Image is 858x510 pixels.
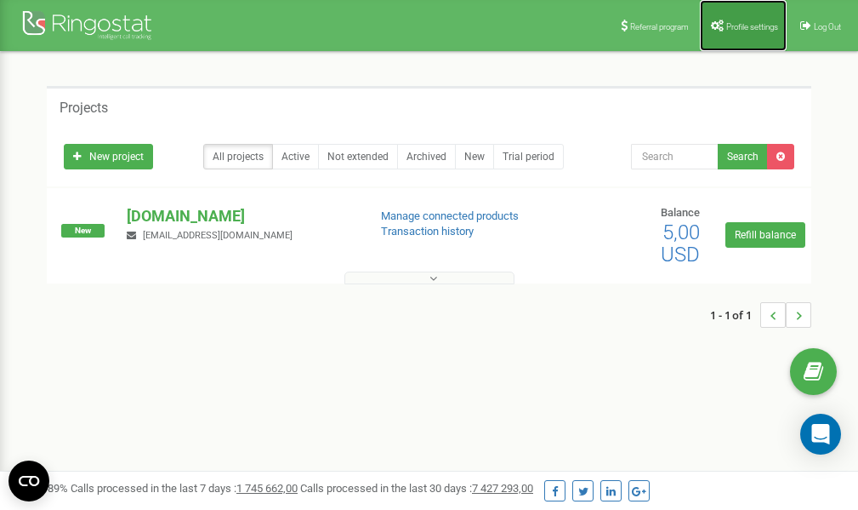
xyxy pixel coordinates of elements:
[71,482,298,495] span: Calls processed in the last 7 days :
[397,144,456,169] a: Archived
[60,100,108,116] h5: Projects
[64,144,153,169] a: New project
[631,144,719,169] input: Search
[661,206,700,219] span: Balance
[710,302,760,328] span: 1 - 1 of 1
[718,144,768,169] button: Search
[9,461,49,501] button: Open CMP widget
[272,144,319,169] a: Active
[630,22,689,32] span: Referral program
[381,225,474,238] a: Transaction history
[236,482,298,495] u: 1 745 662,00
[814,22,841,32] span: Log Out
[203,144,273,169] a: All projects
[725,222,805,248] a: Refill balance
[381,209,519,222] a: Manage connected products
[726,22,778,32] span: Profile settings
[661,221,700,266] span: 5,00 USD
[300,482,533,495] span: Calls processed in the last 30 days :
[127,205,353,227] p: [DOMAIN_NAME]
[493,144,564,169] a: Trial period
[143,230,293,241] span: [EMAIL_ADDRESS][DOMAIN_NAME]
[472,482,533,495] u: 7 427 293,00
[455,144,494,169] a: New
[800,414,841,455] div: Open Intercom Messenger
[61,224,105,238] span: New
[318,144,398,169] a: Not extended
[710,285,811,345] nav: ...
